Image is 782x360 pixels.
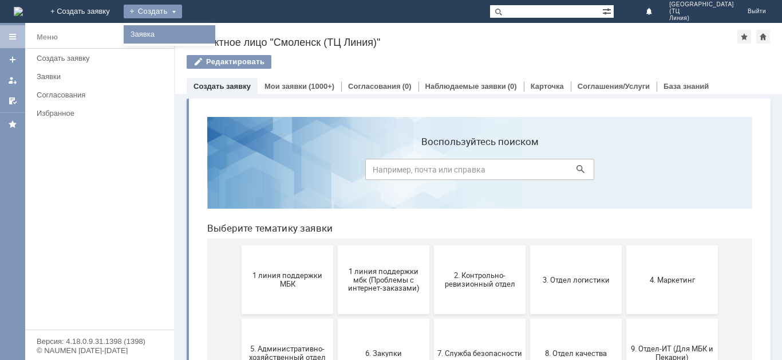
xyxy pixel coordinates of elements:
[167,28,396,40] label: Воспользуйтесь поиском
[37,72,167,81] div: Заявки
[335,241,420,249] span: 8. Отдел качества
[669,8,734,15] span: (ТЦ
[432,314,516,323] span: Финансовый отдел
[239,310,324,327] span: Отдел-ИТ (Битрикс24 и CRM)
[335,167,420,176] span: 3. Отдел логистики
[37,54,167,62] div: Создать заявку
[428,211,520,280] button: 9. Отдел-ИТ (Для МБК и Пекарни)
[126,28,213,41] a: Заявка
[3,71,22,89] a: Мои заявки
[44,284,135,353] button: Бухгалтерия (для мбк)
[239,241,324,249] span: 7. Служба безопасности
[37,347,163,354] div: © NAUMEN [DATE]-[DATE]
[264,82,307,91] a: Мои заявки
[37,30,58,44] div: Меню
[669,15,734,22] span: Линия)
[332,138,424,206] button: 3. Отдел логистики
[140,138,231,206] button: 1 линия поддержки мбк (Проблемы с интернет-заказами)
[47,237,132,254] span: 5. Административно-хозяйственный отдел
[193,82,251,91] a: Создать заявку
[578,82,650,91] a: Соглашения/Услуги
[737,30,751,44] div: Добавить в избранное
[32,68,172,85] a: Заявки
[14,7,23,16] a: Перейти на домашнюю страницу
[663,82,709,91] a: База знаний
[531,82,564,91] a: Карточка
[37,338,163,345] div: Версия: 4.18.0.9.31.1398 (1398)
[9,115,554,126] header: Выберите тематику заявки
[236,211,327,280] button: 7. Служба безопасности
[37,109,155,118] div: Избранное
[47,163,132,181] span: 1 линия поддержки МБК
[14,7,23,16] img: logo
[236,284,327,353] button: Отдел-ИТ (Битрикс24 и CRM)
[425,82,506,91] a: Наблюдаемые заявки
[432,167,516,176] span: 4. Маркетинг
[402,82,412,91] div: (0)
[47,314,132,323] span: Бухгалтерия (для мбк)
[167,51,396,72] input: Например, почта или справка
[143,241,228,249] span: 6. Закупки
[140,284,231,353] button: Отдел ИТ (1С)
[669,1,734,8] span: [GEOGRAPHIC_DATA]
[32,86,172,104] a: Согласования
[508,82,517,91] div: (0)
[44,211,135,280] button: 5. Административно-хозяйственный отдел
[3,92,22,110] a: Мои согласования
[335,314,420,323] span: Отдел-ИТ (Офис)
[236,138,327,206] button: 2. Контрольно-ревизионный отдел
[124,5,182,18] div: Создать
[348,82,401,91] a: Согласования
[143,159,228,185] span: 1 линия поддержки мбк (Проблемы с интернет-заказами)
[143,314,228,323] span: Отдел ИТ (1С)
[44,138,135,206] button: 1 линия поддержки МБК
[32,49,172,67] a: Создать заявку
[428,284,520,353] button: Финансовый отдел
[332,211,424,280] button: 8. Отдел качества
[432,237,516,254] span: 9. Отдел-ИТ (Для МБК и Пекарни)
[239,163,324,181] span: 2. Контрольно-ревизионный отдел
[428,138,520,206] button: 4. Маркетинг
[3,50,22,69] a: Создать заявку
[756,30,770,44] div: Сделать домашней страницей
[309,82,334,91] div: (1000+)
[140,211,231,280] button: 6. Закупки
[37,91,167,99] div: Согласования
[187,37,737,48] div: Контактное лицо "Смоленск (ТЦ Линия)"
[332,284,424,353] button: Отдел-ИТ (Офис)
[602,5,614,16] span: Расширенный поиск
